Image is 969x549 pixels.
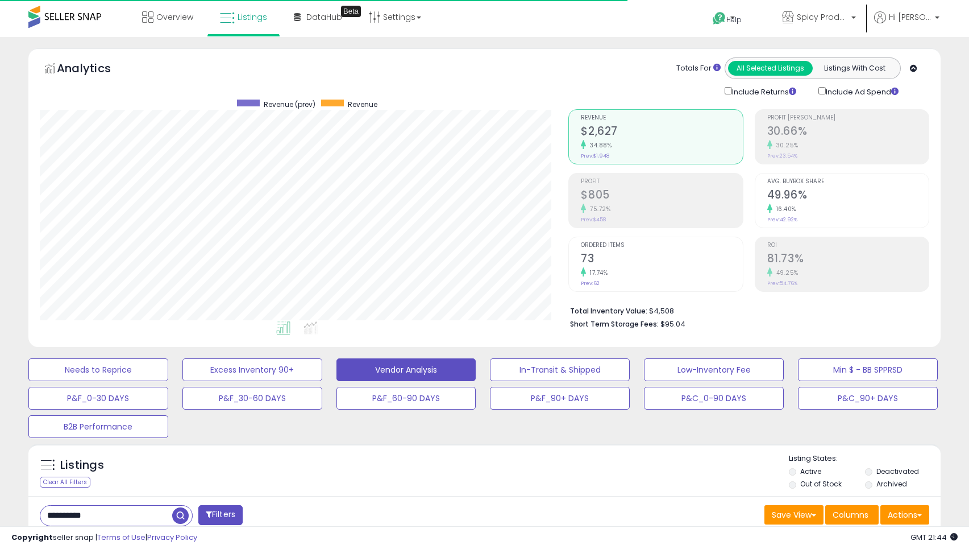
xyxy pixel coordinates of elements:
span: Overview [156,11,193,23]
div: Clear All Filters [40,477,90,488]
a: Help [704,3,764,37]
label: Out of Stock [800,479,842,489]
button: Filters [198,505,243,525]
h2: 30.66% [767,125,929,140]
h2: $2,627 [581,125,742,140]
small: Prev: $458 [581,216,606,223]
button: Needs to Reprice [28,358,168,381]
span: Revenue (prev) [264,100,315,109]
li: $4,508 [570,303,921,317]
h2: $805 [581,188,742,204]
div: Tooltip anchor [341,6,361,17]
span: Avg. Buybox Share [767,179,929,185]
button: Listings With Cost [812,61,897,76]
button: P&C_90+ DAYS [798,387,938,410]
span: Columns [833,509,868,521]
a: Privacy Policy [147,532,197,543]
small: 30.25% [772,141,799,150]
div: Include Returns [716,85,810,98]
small: Prev: 62 [581,280,600,287]
span: Profit [PERSON_NAME] [767,115,929,121]
button: Low-Inventory Fee [644,358,784,381]
strong: Copyright [11,532,53,543]
i: Get Help [712,11,726,26]
button: Save View [764,505,824,525]
button: Columns [825,505,879,525]
small: 17.74% [586,269,608,277]
span: Hi [PERSON_NAME] [889,11,931,23]
span: Spicy Products [797,11,848,23]
a: Terms of Use [97,532,145,543]
div: seller snap | | [11,533,197,543]
button: P&F_30-60 DAYS [182,387,322,410]
small: 75.72% [586,205,610,213]
button: Vendor Analysis [336,358,476,381]
button: All Selected Listings [728,61,813,76]
button: In-Transit & Shipped [490,358,630,381]
span: Revenue [581,115,742,121]
div: Include Ad Spend [810,85,917,98]
small: Prev: 23.54% [767,152,797,159]
h5: Analytics [57,60,133,79]
span: $95.04 [660,319,685,329]
button: P&F_0-30 DAYS [28,387,168,410]
small: 16.40% [772,205,796,213]
button: Actions [880,505,929,525]
b: Short Term Storage Fees: [570,319,659,329]
button: P&F_60-90 DAYS [336,387,476,410]
small: 34.88% [586,141,612,150]
span: Ordered Items [581,242,742,249]
small: Prev: $1,948 [581,152,609,159]
span: Revenue [348,100,377,109]
small: Prev: 42.92% [767,216,797,223]
span: Help [726,15,742,24]
h2: 49.96% [767,188,929,204]
label: Deactivated [876,467,919,476]
span: ROI [767,242,929,249]
small: 49.25% [772,269,799,277]
a: Hi [PERSON_NAME] [874,11,939,37]
span: DataHub [306,11,342,23]
label: Archived [876,479,907,489]
h5: Listings [60,457,104,473]
span: Profit [581,179,742,185]
button: B2B Performance [28,415,168,438]
button: Min $ - BB SPPRSD [798,358,938,381]
h2: 81.73% [767,252,929,267]
p: Listing States: [789,453,941,464]
span: Listings [238,11,267,23]
button: Excess Inventory 90+ [182,358,322,381]
span: 2025-10-7 21:44 GMT [910,532,958,543]
b: Total Inventory Value: [570,306,647,316]
div: Totals For [676,63,721,74]
button: P&F_90+ DAYS [490,387,630,410]
h2: 73 [581,252,742,267]
small: Prev: 54.76% [767,280,797,287]
button: P&C_0-90 DAYS [644,387,784,410]
label: Active [800,467,821,476]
